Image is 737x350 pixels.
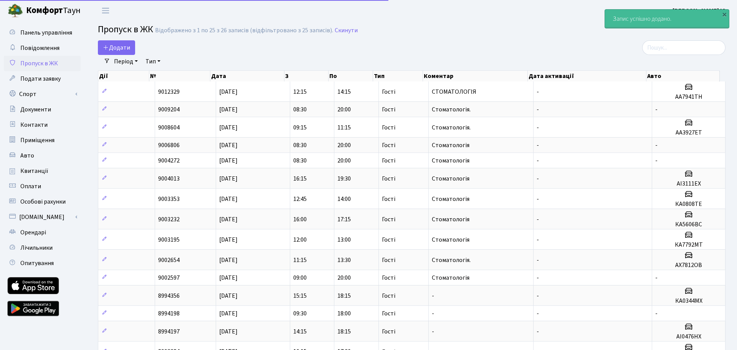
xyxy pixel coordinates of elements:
[158,256,180,264] span: 9002654
[293,256,307,264] span: 11:15
[26,4,63,17] b: Комфорт
[293,195,307,203] span: 12:45
[720,10,728,18] div: ×
[20,75,61,83] span: Подати заявку
[20,197,66,206] span: Особові рахунки
[4,255,81,271] a: Опитування
[655,105,658,114] span: -
[382,106,395,113] span: Гості
[293,123,307,132] span: 09:15
[158,88,180,96] span: 9012329
[4,86,81,102] a: Спорт
[219,309,238,318] span: [DATE]
[432,88,476,96] span: СТОМАТОЛОГІЯ
[4,179,81,194] a: Оплати
[219,274,238,282] span: [DATE]
[158,174,180,183] span: 9004013
[111,55,141,68] a: Період
[655,333,722,340] h5: АІ0476НХ
[158,105,180,114] span: 9009204
[337,156,351,165] span: 20:00
[293,156,307,165] span: 08:30
[337,256,351,264] span: 13:30
[158,215,180,224] span: 9003232
[4,163,81,179] a: Квитанції
[537,215,539,224] span: -
[382,275,395,281] span: Гості
[293,327,307,336] span: 14:15
[219,292,238,300] span: [DATE]
[382,158,395,164] span: Гості
[537,123,539,132] span: -
[646,71,720,81] th: Авто
[20,244,53,252] span: Лічильники
[142,55,164,68] a: Тип
[8,3,23,18] img: logo.png
[158,309,180,318] span: 8994198
[293,88,307,96] span: 12:15
[382,237,395,243] span: Гості
[673,7,728,15] b: [PERSON_NAME] Ю.
[219,327,238,336] span: [DATE]
[382,216,395,222] span: Гості
[219,236,238,244] span: [DATE]
[655,297,722,305] h5: КА0344МХ
[655,93,722,101] h5: АА7941ТН
[20,44,59,52] span: Повідомлення
[158,327,180,336] span: 8994197
[337,174,351,183] span: 19:30
[655,180,722,187] h5: АІ3111ЕХ
[655,221,722,228] h5: КА5606ВС
[382,310,395,317] span: Гості
[26,4,81,17] span: Таун
[537,174,539,183] span: -
[537,195,539,203] span: -
[158,274,180,282] span: 9002597
[98,23,153,36] span: Пропуск в ЖК
[293,141,307,149] span: 08:30
[219,195,238,203] span: [DATE]
[96,4,115,17] button: Переключити навігацію
[605,10,729,28] div: Запис успішно додано.
[537,88,539,96] span: -
[432,141,469,149] span: Стоматологія
[432,327,434,336] span: -
[432,292,434,300] span: -
[158,236,180,244] span: 9003195
[219,88,238,96] span: [DATE]
[337,195,351,203] span: 14:00
[20,136,55,144] span: Приміщення
[158,292,180,300] span: 8994356
[432,195,469,203] span: Стоматологія
[337,236,351,244] span: 13:00
[4,133,81,148] a: Приміщення
[528,71,646,81] th: Дата активації
[4,240,81,255] a: Лічильники
[382,124,395,131] span: Гості
[210,71,284,81] th: Дата
[219,156,238,165] span: [DATE]
[293,215,307,224] span: 16:00
[4,148,81,163] a: Авто
[382,142,395,148] span: Гості
[284,71,329,81] th: З
[4,117,81,133] a: Контакти
[655,156,658,165] span: -
[655,201,722,208] h5: КА0808ТЕ
[4,225,81,240] a: Орендарі
[20,59,58,68] span: Пропуск в ЖК
[158,156,180,165] span: 9004272
[155,27,333,34] div: Відображено з 1 по 25 з 26 записів (відфільтровано з 25 записів).
[655,262,722,269] h5: АХ7812ОВ
[382,196,395,202] span: Гості
[537,309,539,318] span: -
[432,274,469,282] span: Стоматологія
[432,123,471,132] span: Стоматологія.
[382,176,395,182] span: Гості
[337,327,351,336] span: 18:15
[4,25,81,40] a: Панель управління
[219,123,238,132] span: [DATE]
[103,43,130,52] span: Додати
[149,71,210,81] th: №
[4,71,81,86] a: Подати заявку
